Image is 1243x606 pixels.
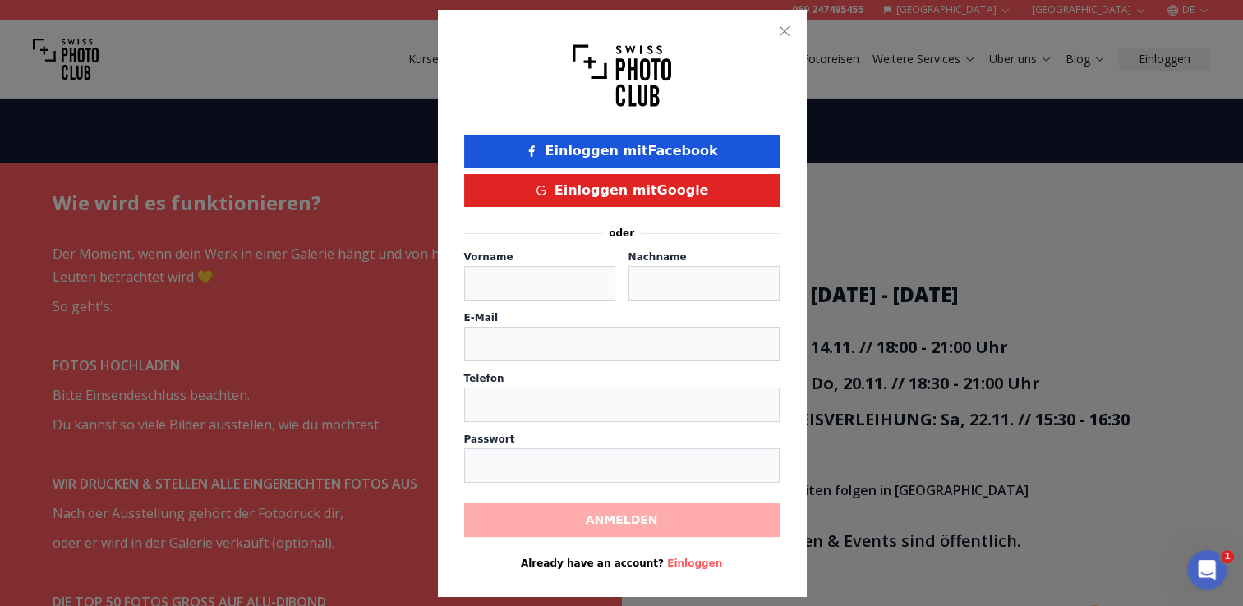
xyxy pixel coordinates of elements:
[1221,550,1234,563] span: 1
[464,503,780,537] button: Anmelden
[464,434,515,445] label: Passwort
[667,557,722,570] button: Einloggen
[628,251,687,263] label: Nachname
[464,174,780,207] button: Einloggen mitGoogle
[464,251,513,263] label: Vorname
[573,36,671,115] img: Swiss photo club
[1187,550,1227,590] iframe: Intercom live chat
[609,227,634,240] p: oder
[573,505,671,535] span: Anmelden
[464,135,780,168] button: Einloggen mitFacebook
[464,312,498,324] label: E-Mail
[464,557,780,570] p: Already have an account?
[464,373,504,384] label: Telefon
